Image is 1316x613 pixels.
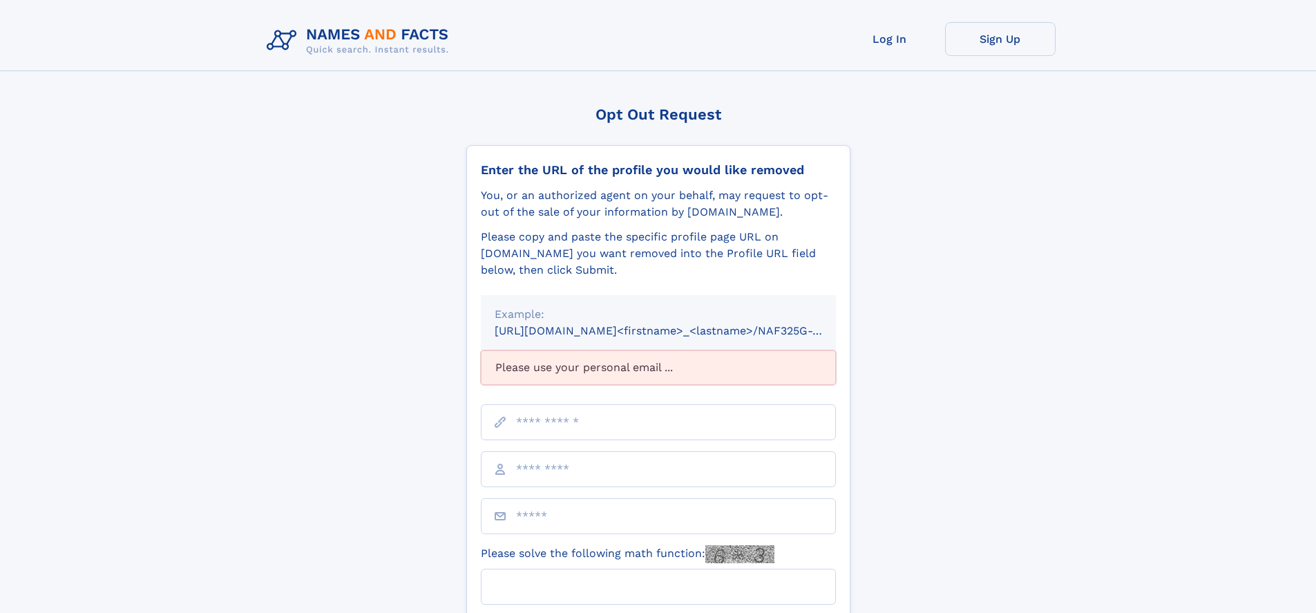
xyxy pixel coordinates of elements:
label: Please solve the following math function: [481,545,774,563]
div: Example: [495,306,822,323]
div: Enter the URL of the profile you would like removed [481,162,836,178]
a: Sign Up [945,22,1056,56]
div: You, or an authorized agent on your behalf, may request to opt-out of the sale of your informatio... [481,187,836,220]
a: Log In [835,22,945,56]
img: Logo Names and Facts [261,22,460,59]
div: Opt Out Request [466,106,850,123]
small: [URL][DOMAIN_NAME]<firstname>_<lastname>/NAF325G-xxxxxxxx [495,324,862,337]
div: Please copy and paste the specific profile page URL on [DOMAIN_NAME] you want removed into the Pr... [481,229,836,279]
div: Please use your personal email ... [481,350,836,385]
